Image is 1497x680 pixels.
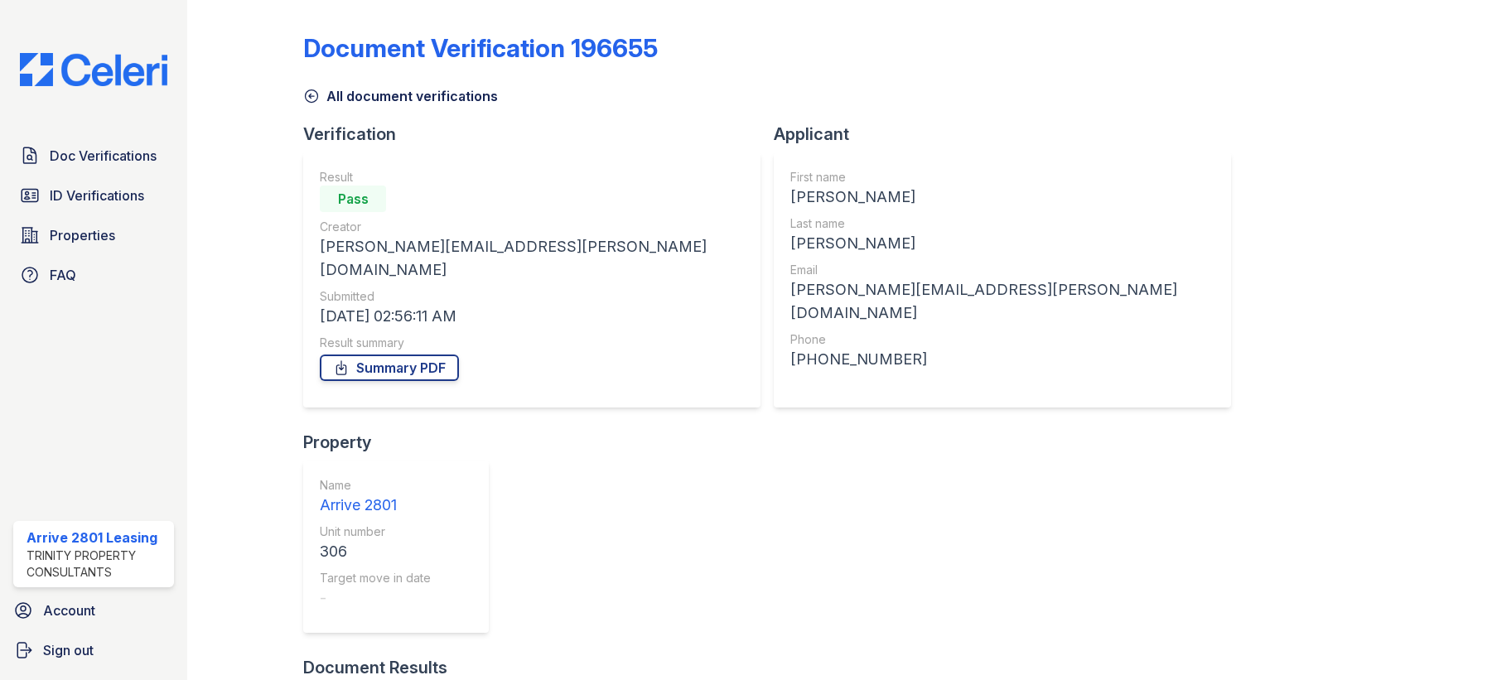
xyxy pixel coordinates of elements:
div: Applicant [774,123,1244,146]
span: Doc Verifications [50,146,157,166]
div: Email [790,262,1215,278]
img: CE_Logo_Blue-a8612792a0a2168367f1c8372b55b34899dd931a85d93a1a3d3e32e68fde9ad4.png [7,53,181,86]
div: [DATE] 02:56:11 AM [320,305,744,328]
div: Name [320,477,431,494]
a: Sign out [7,634,181,667]
div: Unit number [320,523,431,540]
div: [PERSON_NAME][EMAIL_ADDRESS][PERSON_NAME][DOMAIN_NAME] [790,278,1215,325]
span: Account [43,600,95,620]
span: FAQ [50,265,76,285]
div: Submitted [320,288,744,305]
div: First name [790,169,1215,186]
span: Properties [50,225,115,245]
a: ID Verifications [13,179,174,212]
div: Pass [320,186,386,212]
a: Summary PDF [320,354,459,381]
div: [PERSON_NAME][EMAIL_ADDRESS][PERSON_NAME][DOMAIN_NAME] [320,235,744,282]
div: [PHONE_NUMBER] [790,348,1215,371]
div: - [320,586,431,610]
div: Document Verification 196655 [303,33,658,63]
a: Properties [13,219,174,252]
div: Trinity Property Consultants [27,547,167,581]
div: Property [303,431,502,454]
div: 306 [320,540,431,563]
div: Last name [790,215,1215,232]
div: [PERSON_NAME] [790,186,1215,209]
a: FAQ [13,258,174,292]
a: Name Arrive 2801 [320,477,431,517]
div: Result summary [320,335,744,351]
div: [PERSON_NAME] [790,232,1215,255]
div: Arrive 2801 [320,494,431,517]
span: ID Verifications [50,186,144,205]
div: Creator [320,219,744,235]
div: Verification [303,123,774,146]
a: Account [7,594,181,627]
div: Arrive 2801 Leasing [27,528,167,547]
div: Result [320,169,744,186]
a: All document verifications [303,86,498,106]
div: Target move in date [320,570,431,586]
div: Document Results [303,656,447,679]
a: Doc Verifications [13,139,174,172]
span: Sign out [43,640,94,660]
div: Phone [790,331,1215,348]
